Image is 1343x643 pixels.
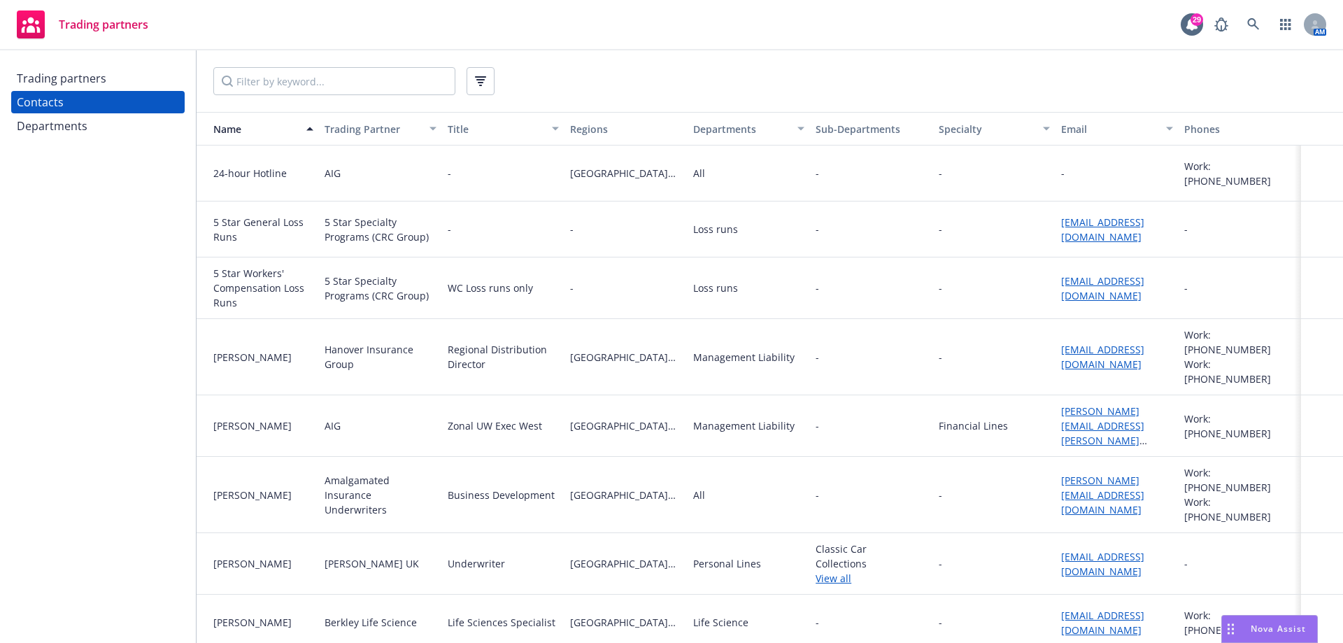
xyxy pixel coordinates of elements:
[816,166,927,181] span: -
[1056,112,1178,146] button: Email
[816,615,819,630] span: -
[1061,343,1144,371] a: [EMAIL_ADDRESS][DOMAIN_NAME]
[325,215,436,244] div: 5 Star Specialty Programs (CRC Group)
[213,488,313,502] div: [PERSON_NAME]
[1061,215,1144,243] a: [EMAIL_ADDRESS][DOMAIN_NAME]
[693,166,705,181] div: All
[325,556,419,571] div: [PERSON_NAME] UK
[570,418,681,433] span: [GEOGRAPHIC_DATA][US_STATE]
[939,556,942,571] div: -
[816,542,927,556] span: Classic Car
[325,342,436,372] div: Hanover Insurance Group
[325,122,420,136] div: Trading Partner
[213,215,313,244] div: 5 Star General Loss Runs
[448,281,533,295] div: WC Loss runs only
[570,615,681,630] span: [GEOGRAPHIC_DATA][US_STATE]
[933,112,1056,146] button: Specialty
[570,281,681,295] span: -
[1222,616,1239,642] div: Drag to move
[693,488,705,502] div: All
[564,112,687,146] button: Regions
[939,615,942,630] div: -
[442,112,564,146] button: Title
[1061,550,1144,578] a: [EMAIL_ADDRESS][DOMAIN_NAME]
[693,281,738,295] div: Loss runs
[11,115,185,137] a: Departments
[939,122,1035,136] div: Specialty
[11,5,154,44] a: Trading partners
[1251,623,1306,635] span: Nova Assist
[1061,404,1144,462] a: [PERSON_NAME][EMAIL_ADDRESS][PERSON_NAME][DOMAIN_NAME]
[197,112,319,146] button: Name
[325,473,436,517] div: Amalgamated Insurance Underwriters
[939,222,942,236] div: -
[448,342,559,372] div: Regional Distribution Director
[816,571,927,586] a: View all
[1184,465,1295,495] div: Work: [PHONE_NUMBER]
[448,166,451,181] div: -
[448,556,505,571] div: Underwriter
[448,122,543,136] div: Title
[213,266,313,310] div: 5 Star Workers' Compensation Loss Runs
[202,122,298,136] div: Name
[1184,556,1188,571] div: -
[448,222,451,236] div: -
[939,350,942,365] div: -
[213,418,313,433] div: [PERSON_NAME]
[59,19,148,30] span: Trading partners
[693,418,795,433] div: Management Liability
[17,115,87,137] div: Departments
[1184,357,1295,386] div: Work: [PHONE_NUMBER]
[1184,327,1295,357] div: Work: [PHONE_NUMBER]
[1061,474,1144,516] a: [PERSON_NAME][EMAIL_ADDRESS][DOMAIN_NAME]
[11,91,185,113] a: Contacts
[816,222,819,236] span: -
[693,615,748,630] div: Life Science
[448,418,542,433] div: Zonal UW Exec West
[810,112,932,146] button: Sub-Departments
[1184,608,1295,637] div: Work: [PHONE_NUMBER]
[939,488,942,502] div: -
[570,166,681,181] span: [GEOGRAPHIC_DATA][US_STATE]
[213,615,313,630] div: [PERSON_NAME]
[816,350,819,365] span: -
[448,615,555,630] div: Life Sciences Specialist
[1184,495,1295,524] div: Work: [PHONE_NUMBER]
[570,222,681,236] span: -
[1191,11,1203,24] div: 29
[325,615,417,630] div: Berkley Life Science
[1061,274,1144,302] a: [EMAIL_ADDRESS][DOMAIN_NAME]
[570,122,681,136] div: Regions
[816,556,927,571] span: Collections
[325,166,341,181] div: AIG
[325,274,436,303] div: 5 Star Specialty Programs (CRC Group)
[693,350,795,365] div: Management Liability
[1184,411,1295,441] div: Work: [PHONE_NUMBER]
[570,350,681,365] span: [GEOGRAPHIC_DATA][US_STATE]
[17,67,106,90] div: Trading partners
[688,112,810,146] button: Departments
[1239,10,1267,38] a: Search
[1272,10,1300,38] a: Switch app
[1184,159,1295,188] div: Work: [PHONE_NUMBER]
[816,488,927,502] span: -
[1184,222,1188,236] div: -
[939,281,942,295] div: -
[693,122,789,136] div: Departments
[1184,281,1188,295] div: -
[1061,122,1157,136] div: Email
[693,222,738,236] div: Loss runs
[213,67,455,95] input: Filter by keyword...
[448,488,555,502] div: Business Development
[1061,609,1144,637] a: [EMAIL_ADDRESS][DOMAIN_NAME]
[213,350,313,365] div: [PERSON_NAME]
[325,418,341,433] div: AIG
[816,418,819,433] span: -
[693,556,761,571] div: Personal Lines
[213,556,313,571] div: [PERSON_NAME]
[1221,615,1318,643] button: Nova Assist
[1061,166,1065,181] div: -
[17,91,64,113] div: Contacts
[939,166,942,181] div: -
